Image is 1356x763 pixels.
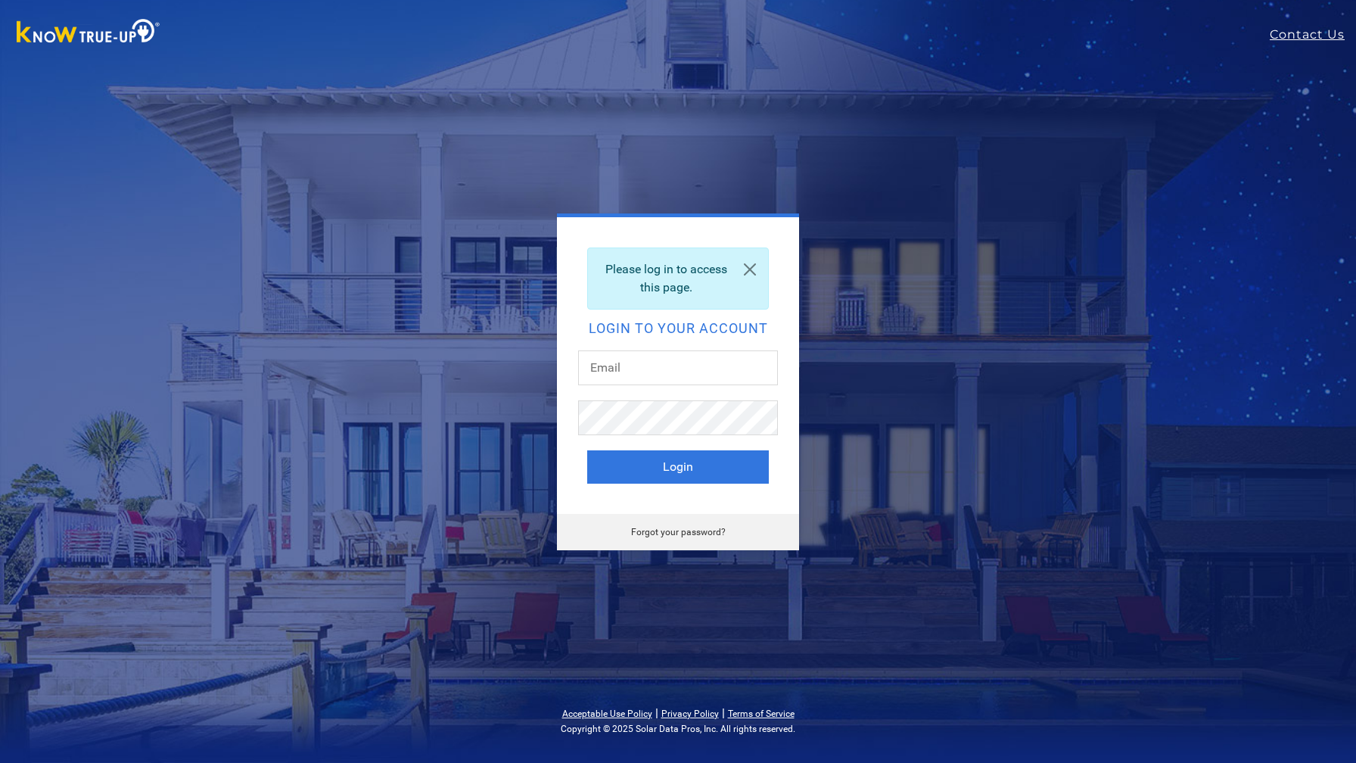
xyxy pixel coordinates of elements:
[578,350,778,385] input: Email
[587,248,769,310] div: Please log in to access this page.
[562,708,652,719] a: Acceptable Use Policy
[655,705,658,720] span: |
[587,450,769,484] button: Login
[732,248,768,291] a: Close
[631,527,726,537] a: Forgot your password?
[9,16,168,50] img: Know True-Up
[728,708,795,719] a: Terms of Service
[722,705,725,720] span: |
[661,708,719,719] a: Privacy Policy
[1270,26,1356,44] a: Contact Us
[587,322,769,335] h2: Login to your account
